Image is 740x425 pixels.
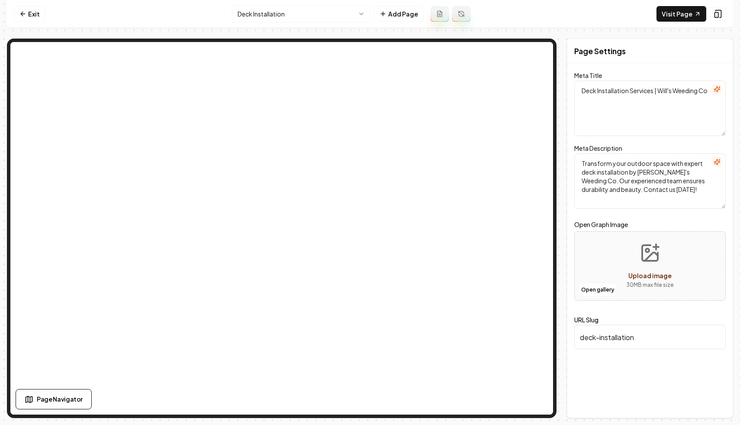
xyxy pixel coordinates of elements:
[574,219,726,230] label: Open Graph Image
[619,236,681,296] button: Upload image
[628,272,672,279] span: Upload image
[574,144,622,152] label: Meta Description
[374,6,424,22] button: Add Page
[574,45,626,57] h2: Page Settings
[656,6,706,22] a: Visit Page
[452,6,470,22] button: Regenerate page
[574,316,598,324] label: URL Slug
[574,71,602,79] label: Meta Title
[14,6,45,22] a: Exit
[431,6,449,22] button: Add admin page prompt
[37,395,83,404] span: Page Navigator
[16,389,92,409] button: Page Navigator
[578,283,617,297] button: Open gallery
[626,281,674,289] p: 30 MB max file size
